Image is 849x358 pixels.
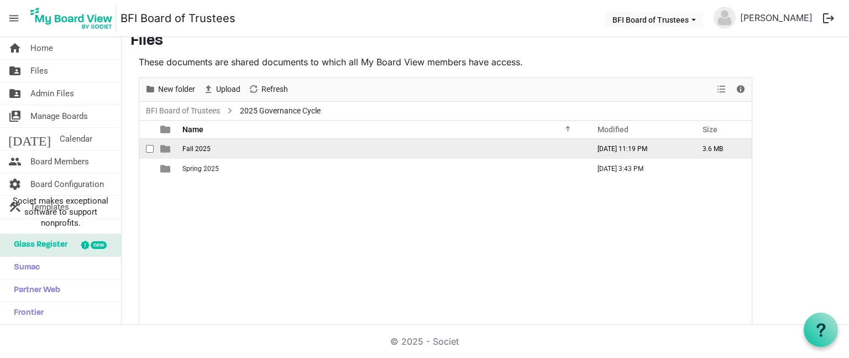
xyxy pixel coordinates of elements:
[179,159,586,179] td: Spring 2025 is template cell column header Name
[238,104,323,118] span: 2025 Governance Cycle
[199,78,244,101] div: Upload
[8,151,22,173] span: people
[8,60,22,82] span: folder_shared
[247,82,290,96] button: Refresh
[30,151,89,173] span: Board Members
[30,173,104,195] span: Board Configuration
[731,78,750,101] div: Details
[605,12,703,27] button: BFI Board of Trustees dropdownbutton
[8,173,22,195] span: settings
[8,37,22,59] span: home
[201,82,243,96] button: Upload
[260,82,289,96] span: Refresh
[703,125,717,134] span: Size
[141,78,199,101] div: New folder
[215,82,242,96] span: Upload
[691,159,752,179] td: is template cell column header Size
[30,60,48,82] span: Files
[598,125,628,134] span: Modified
[27,4,116,32] img: My Board View Logo
[154,139,179,159] td: is template cell column header type
[60,128,92,150] span: Calendar
[179,139,586,159] td: Fall 2025 is template cell column header Name
[715,82,728,96] button: View dropdownbutton
[139,159,154,179] td: checkbox
[120,7,235,29] a: BFI Board of Trustees
[154,159,179,179] td: is template cell column header type
[130,32,840,51] h3: Files
[182,165,219,173] span: Spring 2025
[144,104,222,118] a: BFI Board of Trustees
[586,139,691,159] td: September 18, 2025 11:19 PM column header Modified
[182,125,203,134] span: Name
[8,302,44,324] span: Frontier
[8,234,67,256] span: Glass Register
[3,8,24,29] span: menu
[8,128,51,150] span: [DATE]
[244,78,292,101] div: Refresh
[30,37,53,59] span: Home
[139,55,752,69] p: These documents are shared documents to which all My Board View members have access.
[8,257,40,279] span: Sumac
[8,105,22,127] span: switch_account
[712,78,731,101] div: View
[30,105,88,127] span: Manage Boards
[691,139,752,159] td: 3.6 MB is template cell column header Size
[5,195,116,229] span: Societ makes exceptional software to support nonprofits.
[182,145,211,153] span: Fall 2025
[817,7,840,30] button: logout
[714,7,736,29] img: no-profile-picture.svg
[733,82,748,96] button: Details
[586,159,691,179] td: September 12, 2025 3:43 PM column header Modified
[139,139,154,159] td: checkbox
[390,336,459,347] a: © 2025 - Societ
[91,241,107,249] div: new
[736,7,817,29] a: [PERSON_NAME]
[30,82,74,105] span: Admin Files
[8,82,22,105] span: folder_shared
[8,279,60,302] span: Partner Web
[27,4,120,32] a: My Board View Logo
[157,82,196,96] span: New folder
[143,82,197,96] button: New folder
